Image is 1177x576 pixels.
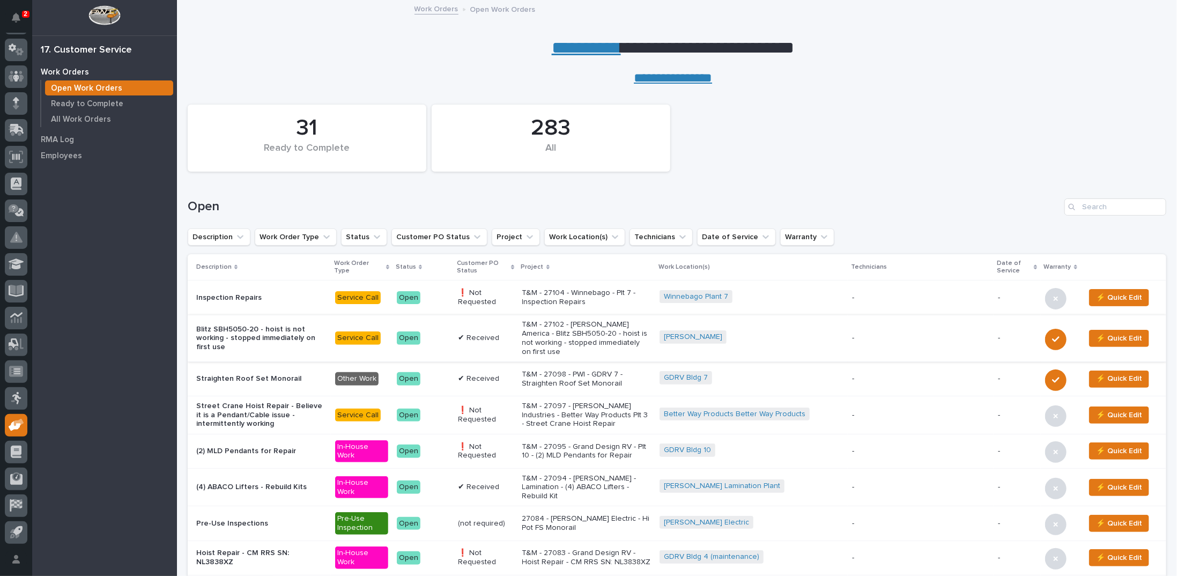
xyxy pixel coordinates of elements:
[13,13,27,30] div: Notifications2
[998,447,1037,456] p: -
[998,553,1037,563] p: -
[414,2,458,14] a: Work Orders
[397,372,420,386] div: Open
[522,320,652,356] p: T&M - 27102 - [PERSON_NAME] America - Blitz SBH5050-20 - hoist is not working - stopped immediate...
[697,228,776,246] button: Date of Service
[1089,515,1149,532] button: ⚡ Quick Edit
[196,293,327,302] p: Inspection Repairs
[522,402,652,429] p: T&M - 27097 - [PERSON_NAME] Industries - Better Way Products Plt 3 - Street Crane Hoist Repair
[522,442,652,461] p: T&M - 27095 - Grand Design RV - Plt 10 - (2) MLD Pendants for Repair
[335,440,388,463] div: In-House Work
[1096,332,1142,345] span: ⚡ Quick Edit
[196,325,327,352] p: Blitz SBH5050-20 - hoist is not working - stopped immediately on first use
[664,410,805,419] a: Better Way Products Better Way Products
[664,292,728,301] a: Winnebago Plant 7
[341,228,387,246] button: Status
[188,434,1166,468] tr: (2) MLD Pendants for RepairIn-House WorkOpen❗ Not RequestedT&M - 27095 - Grand Design RV - Plt 10...
[522,474,652,501] p: T&M - 27094 - [PERSON_NAME] - Lamination - (4) ABACO Lifters - Rebuild Kit
[458,442,514,461] p: ❗ Not Requested
[51,115,111,124] p: All Work Orders
[335,512,388,535] div: Pre-Use Inspection
[1096,445,1142,457] span: ⚡ Quick Edit
[522,549,652,567] p: T&M - 27083 - Grand Design RV - Hoist Repair - CM RRS SN: NL3838XZ
[852,483,989,492] p: -
[335,331,381,345] div: Service Call
[1089,289,1149,306] button: ⚡ Quick Edit
[1064,198,1166,216] div: Search
[458,483,514,492] p: ✔ Received
[1096,409,1142,422] span: ⚡ Quick Edit
[41,151,82,161] p: Employees
[664,446,711,455] a: GDRV Bldg 10
[1044,261,1071,273] p: Warranty
[188,468,1166,506] tr: (4) ABACO Lifters - Rebuild KitsIn-House WorkOpen✔ ReceivedT&M - 27094 - [PERSON_NAME] - Laminati...
[630,228,693,246] button: Technicians
[458,334,514,343] p: ✔ Received
[397,331,420,345] div: Open
[206,143,408,165] div: Ready to Complete
[1096,291,1142,304] span: ⚡ Quick Edit
[998,411,1037,420] p: -
[1096,517,1142,530] span: ⚡ Quick Edit
[522,289,652,307] p: T&M - 27104 - Winnebago - Plt 7 - Inspection Repairs
[255,228,337,246] button: Work Order Type
[458,519,514,528] p: (not required)
[1089,479,1149,496] button: ⚡ Quick Edit
[998,334,1037,343] p: -
[998,483,1037,492] p: -
[41,45,132,56] div: 17. Customer Service
[1089,371,1149,388] button: ⚡ Quick Edit
[521,261,544,273] p: Project
[51,84,122,93] p: Open Work Orders
[522,370,652,388] p: T&M - 27098 - PWI - GDRV 7 - Straighten Roof Set Monorail
[51,99,123,109] p: Ready to Complete
[852,411,989,420] p: -
[997,257,1031,277] p: Date of Service
[335,291,381,305] div: Service Call
[41,112,177,127] a: All Work Orders
[998,374,1037,383] p: -
[88,5,120,25] img: Workspace Logo
[391,228,487,246] button: Customer PO Status
[335,547,388,569] div: In-House Work
[41,80,177,95] a: Open Work Orders
[32,131,177,147] a: RMA Log
[1089,549,1149,566] button: ⚡ Quick Edit
[5,6,27,29] button: Notifications
[664,333,722,342] a: [PERSON_NAME]
[196,261,232,273] p: Description
[1096,372,1142,385] span: ⚡ Quick Edit
[41,96,177,111] a: Ready to Complete
[188,361,1166,396] tr: Straighten Roof Set MonorailOther WorkOpen✔ ReceivedT&M - 27098 - PWI - GDRV 7 - Straighten Roof ...
[397,291,420,305] div: Open
[188,506,1166,541] tr: Pre-Use InspectionsPre-Use InspectionOpen(not required)27084 - [PERSON_NAME] Electric - Hi Pot FS...
[397,481,420,494] div: Open
[396,261,416,273] p: Status
[450,143,652,165] div: All
[397,517,420,530] div: Open
[780,228,834,246] button: Warranty
[998,519,1037,528] p: -
[458,374,514,383] p: ✔ Received
[397,551,420,565] div: Open
[852,293,989,302] p: -
[1096,481,1142,494] span: ⚡ Quick Edit
[470,3,536,14] p: Open Work Orders
[852,553,989,563] p: -
[334,257,383,277] p: Work Order Type
[664,373,708,382] a: GDRV Bldg 7
[188,541,1166,575] tr: Hoist Repair - CM RRS SN: NL3838XZIn-House WorkOpen❗ Not RequestedT&M - 27083 - Grand Design RV -...
[32,147,177,164] a: Employees
[24,10,27,18] p: 2
[458,289,514,307] p: ❗ Not Requested
[664,518,749,527] a: [PERSON_NAME] Electric
[544,228,625,246] button: Work Location(s)
[852,374,989,383] p: -
[335,476,388,499] div: In-House Work
[852,334,989,343] p: -
[41,68,89,77] p: Work Orders
[188,280,1166,315] tr: Inspection RepairsService CallOpen❗ Not RequestedT&M - 27104 - Winnebago - Plt 7 - Inspection Rep...
[457,257,509,277] p: Customer PO Status
[1089,330,1149,347] button: ⚡ Quick Edit
[196,447,327,456] p: (2) MLD Pendants for Repair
